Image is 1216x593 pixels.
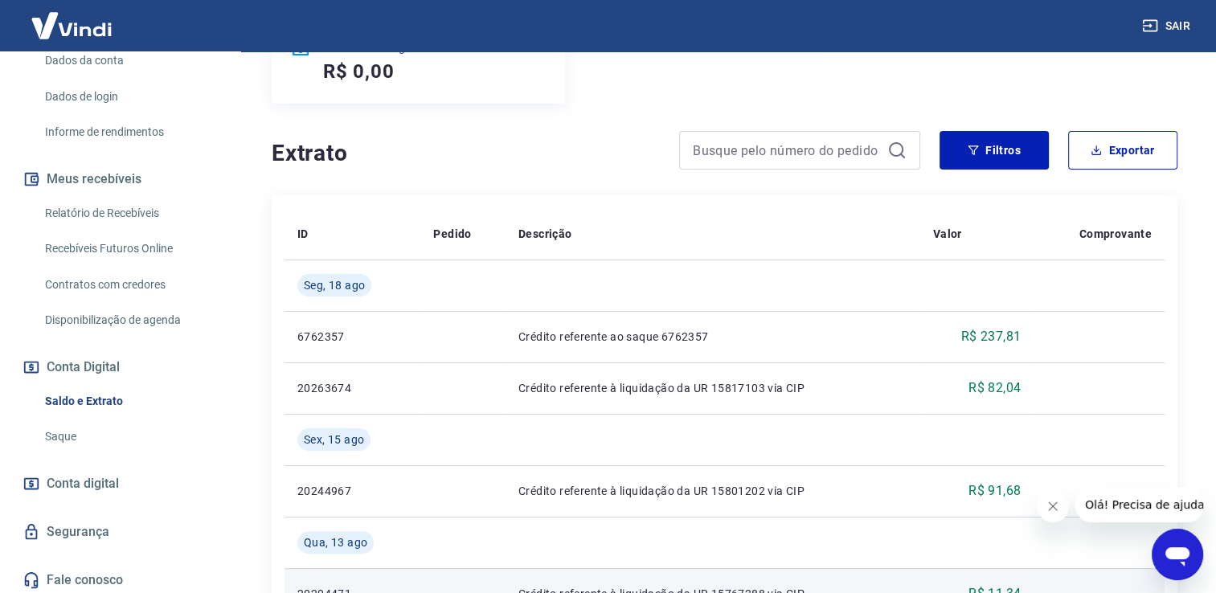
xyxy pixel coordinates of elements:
[693,138,881,162] input: Busque pelo número do pedido
[433,226,471,242] p: Pedido
[19,514,221,550] a: Segurança
[1075,487,1203,522] iframe: Mensagem da empresa
[39,116,221,149] a: Informe de rendimentos
[272,137,660,170] h4: Extrato
[297,329,407,345] p: 6762357
[968,481,1021,501] p: R$ 91,68
[940,131,1049,170] button: Filtros
[323,59,395,84] h5: R$ 0,00
[39,232,221,265] a: Recebíveis Futuros Online
[39,385,221,418] a: Saldo e Extrato
[297,483,407,499] p: 20244967
[933,226,962,242] p: Valor
[39,80,221,113] a: Dados de login
[1037,490,1069,522] iframe: Fechar mensagem
[518,380,907,396] p: Crédito referente à liquidação da UR 15817103 via CIP
[304,534,367,550] span: Qua, 13 ago
[518,226,572,242] p: Descrição
[518,329,907,345] p: Crédito referente ao saque 6762357
[1068,131,1177,170] button: Exportar
[968,378,1021,398] p: R$ 82,04
[47,472,119,495] span: Conta digital
[39,420,221,453] a: Saque
[304,277,365,293] span: Seg, 18 ago
[297,380,407,396] p: 20263674
[518,483,907,499] p: Crédito referente à liquidação da UR 15801202 via CIP
[1079,226,1152,242] p: Comprovante
[19,350,221,385] button: Conta Digital
[39,44,221,77] a: Dados da conta
[1139,11,1197,41] button: Sair
[1152,529,1203,580] iframe: Botão para abrir a janela de mensagens
[19,466,221,501] a: Conta digital
[39,304,221,337] a: Disponibilização de agenda
[304,431,364,448] span: Sex, 15 ago
[961,327,1022,346] p: R$ 237,81
[10,11,135,24] span: Olá! Precisa de ajuda?
[297,226,309,242] p: ID
[19,1,124,50] img: Vindi
[39,268,221,301] a: Contratos com credores
[19,162,221,197] button: Meus recebíveis
[39,197,221,230] a: Relatório de Recebíveis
